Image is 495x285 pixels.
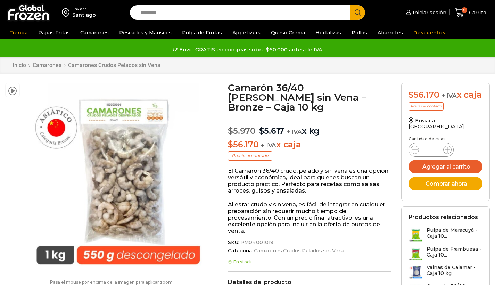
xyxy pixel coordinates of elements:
[228,248,391,254] span: Categoría:
[427,227,482,239] h3: Pulpa de Maracuyá - Caja 10...
[23,83,213,273] img: Camaron 36/40 RPD Bronze
[228,201,391,235] p: Al estar crudo y sin vena, es fácil de integrar en cualquier preparación sin requerir mucho tiemp...
[253,248,344,254] a: Camarones Crudos Pelados sin Vena
[228,151,272,160] p: Precio al contado
[424,145,438,155] input: Product quantity
[312,26,345,39] a: Hortalizas
[409,160,482,173] button: Agregar al carrito
[77,26,112,39] a: Camarones
[35,26,73,39] a: Papas Fritas
[409,214,478,220] h2: Productos relacionados
[228,168,391,194] p: El Camarón 36/40 crudo, pelado y sin vena es una opción versátil y económica, ideal para quienes ...
[409,177,482,190] button: Comprar ahora
[228,83,391,112] h1: Camarón 36/40 [PERSON_NAME] sin Vena – Bronze – Caja 10 kg
[348,26,371,39] a: Pollos
[261,142,276,149] span: + IVA
[12,62,26,68] a: Inicio
[467,9,486,16] span: Carrito
[62,7,72,18] img: address-field-icon.svg
[453,5,488,21] a: 0 Carrito
[409,264,482,279] a: Vainas de Calamar - Caja 10 kg
[409,90,414,100] span: $
[410,26,449,39] a: Descuentos
[259,126,264,136] span: $
[228,140,391,150] p: x caja
[409,90,439,100] bdi: 56.170
[427,246,482,258] h3: Pulpa de Frambuesa - Caja 10...
[350,5,365,20] button: Search button
[32,62,62,68] a: Camarones
[409,227,482,242] a: Pulpa de Maracuyá - Caja 10...
[6,26,31,39] a: Tienda
[462,7,467,13] span: 0
[442,92,457,99] span: + IVA
[228,126,233,136] span: $
[228,139,233,149] span: $
[12,62,161,68] nav: Breadcrumb
[409,117,464,130] a: Enviar a [GEOGRAPHIC_DATA]
[409,102,444,111] p: Precio al contado
[228,119,391,136] p: x kg
[228,139,258,149] bdi: 56.170
[404,6,446,19] a: Iniciar sesión
[259,126,284,136] bdi: 5.617
[228,126,256,136] bdi: 5.970
[427,264,482,276] h3: Vainas de Calamar - Caja 10 kg
[411,9,446,16] span: Iniciar sesión
[229,26,264,39] a: Appetizers
[409,137,482,141] p: Cantidad de cajas
[68,62,161,68] a: Camarones Crudos Pelados sin Vena
[287,128,302,135] span: + IVA
[116,26,175,39] a: Pescados y Mariscos
[72,11,96,18] div: Santiago
[179,26,225,39] a: Pulpa de Frutas
[228,239,391,245] span: SKU:
[374,26,406,39] a: Abarrotes
[228,260,391,264] p: En stock
[239,239,274,245] span: PM04001019
[72,7,96,11] div: Enviar a
[267,26,308,39] a: Queso Crema
[5,280,217,285] p: Pasa el mouse por encima de la imagen para aplicar zoom
[409,90,482,100] div: x caja
[409,246,482,261] a: Pulpa de Frambuesa - Caja 10...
